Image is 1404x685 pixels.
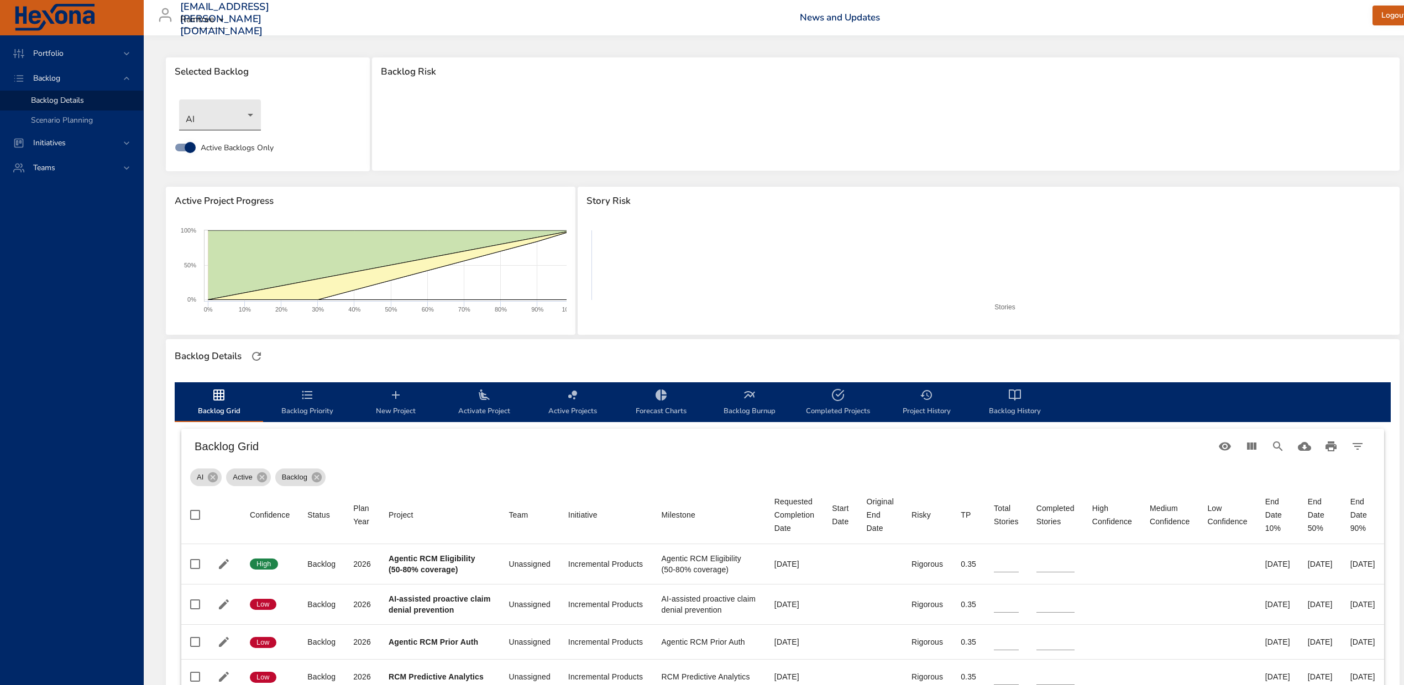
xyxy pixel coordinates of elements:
[307,558,336,570] div: Backlog
[867,495,894,535] span: Original End Date
[312,306,324,313] text: 30%
[911,508,931,521] div: Sort
[175,66,361,77] span: Selected Backlog
[800,388,876,418] span: Completed Projects
[495,306,507,313] text: 80%
[1092,502,1132,528] div: High Confidence
[216,668,232,685] button: Edit Project Details
[911,508,943,521] span: Risky
[389,594,491,614] b: AI-assisted proactive claim denial prevention
[389,508,413,521] div: Project
[1350,636,1375,647] div: [DATE]
[1092,502,1132,528] div: Sort
[181,388,256,418] span: Backlog Grid
[774,495,814,535] span: Requested Completion Date
[239,306,251,313] text: 10%
[389,637,478,646] b: Agentic RCM Prior Auth
[961,671,976,682] div: 0.35
[307,636,336,647] div: Backlog
[250,559,278,569] span: High
[275,472,314,483] span: Backlog
[31,95,84,106] span: Backlog Details
[961,558,976,570] div: 0.35
[307,671,336,682] div: Backlog
[712,388,787,418] span: Backlog Burnup
[1238,433,1265,460] button: View Columns
[184,262,196,268] text: 50%
[1207,502,1247,528] div: Low Confidence
[867,495,894,535] div: Sort
[662,553,757,575] div: Agentic RCM Eligibility (50-80% coverage)
[568,636,644,647] div: Incremental Products
[509,508,550,521] span: Team
[1291,433,1318,460] button: Download CSV
[1308,671,1333,682] div: [DATE]
[181,227,196,234] text: 100%
[447,388,522,418] span: Activate Project
[911,508,931,521] div: Risky
[204,306,213,313] text: 0%
[832,502,848,528] span: Start Date
[586,196,1390,207] span: Story Risk
[250,508,290,521] div: Sort
[353,502,371,528] div: Plan Year
[307,599,336,610] div: Backlog
[624,388,699,418] span: Forecast Charts
[911,671,943,682] div: Rigorous
[275,306,287,313] text: 20%
[175,196,567,207] span: Active Project Progress
[226,472,259,483] span: Active
[662,671,757,682] div: RCM Predictive Analytics
[1308,599,1333,610] div: [DATE]
[800,11,880,24] a: News and Updates
[31,115,93,125] span: Scenario Planning
[662,636,757,647] div: Agentic RCM Prior Auth
[385,306,397,313] text: 50%
[1350,495,1375,535] div: End Date 90%
[509,671,550,682] div: Unassigned
[774,671,814,682] div: [DATE]
[568,671,644,682] div: Incremental Products
[1150,502,1190,528] div: Sort
[181,429,1384,464] div: Table Toolbar
[348,306,360,313] text: 40%
[509,508,528,521] div: Team
[353,671,371,682] div: 2026
[1036,502,1075,528] div: Sort
[358,388,433,418] span: New Project
[662,593,757,615] div: AI-assisted proactive claim denial prevention
[353,502,371,528] div: Sort
[774,495,814,535] div: Sort
[1308,495,1333,535] div: End Date 50%
[353,636,371,647] div: 2026
[1350,599,1375,610] div: [DATE]
[509,508,528,521] div: Sort
[911,636,943,647] div: Rigorous
[190,468,222,486] div: AI
[1265,636,1290,647] div: [DATE]
[994,502,1019,528] div: Total Stories
[995,303,1015,311] text: Stories
[24,73,69,83] span: Backlog
[774,636,814,647] div: [DATE]
[509,558,550,570] div: Unassigned
[1265,495,1290,535] div: End Date 10%
[535,388,610,418] span: Active Projects
[24,48,72,59] span: Portfolio
[1350,558,1375,570] div: [DATE]
[961,508,971,521] div: Sort
[662,508,695,521] div: Sort
[248,348,265,365] button: Refresh Page
[1265,599,1290,610] div: [DATE]
[179,99,261,130] div: AI
[568,599,644,610] div: Incremental Products
[531,306,543,313] text: 90%
[24,162,64,173] span: Teams
[250,672,276,682] span: Low
[568,508,598,521] div: Initiative
[1350,671,1375,682] div: [DATE]
[270,388,345,418] span: Backlog Priority
[250,637,276,647] span: Low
